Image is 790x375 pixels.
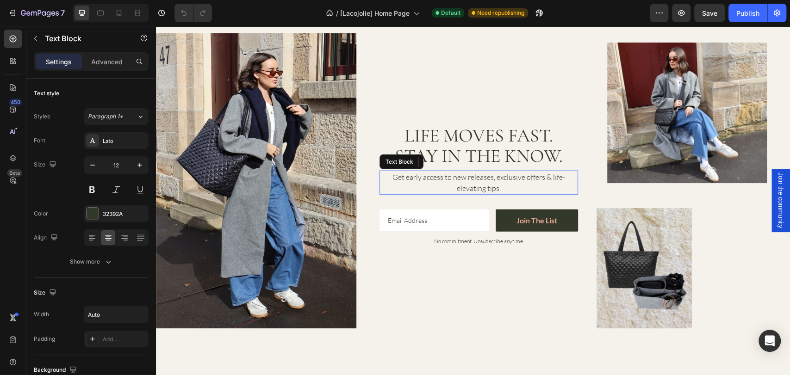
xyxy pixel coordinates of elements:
[34,287,58,299] div: Size
[34,89,59,98] div: Text style
[736,8,759,18] div: Publish
[451,17,611,157] img: gempages_571843194443007128-a2178ff4-4398-4d30-81b4-9c5a4e903e84.jpg
[34,112,50,121] div: Styles
[224,146,421,168] p: Get early access to new releases, exclusive offers & life-elevating tips.
[340,184,422,206] button: Join the list
[34,232,60,244] div: Align
[91,57,123,67] p: Advanced
[34,253,149,270] button: Show more
[278,211,368,220] p: No commitment. Unsubscribe anytime.
[46,57,72,67] p: Settings
[340,8,410,18] span: [Lacojolie] Home Page
[103,137,146,145] div: Lato
[34,310,49,319] div: Width
[694,4,725,22] button: Save
[61,7,65,18] p: 7
[7,169,22,177] div: Beta
[441,182,536,302] img: gempages_571843194443007128-a699fa5c-2906-488b-b109-7b5525c025b5.jpg
[702,9,717,17] span: Save
[9,98,22,106] div: 450
[361,189,401,200] div: Join the list
[224,184,333,205] input: Email Address
[620,147,629,203] span: Join the community
[156,26,790,375] iframe: To enrich screen reader interactions, please activate Accessibility in Grammarly extension settings
[34,335,55,343] div: Padding
[84,108,149,125] button: Paragraph 1*
[174,4,212,22] div: Undo/Redo
[45,33,124,44] p: Text Block
[34,136,45,145] div: Font
[84,306,148,323] input: Auto
[238,98,408,141] h2: Life Moves Fast. Stay in the Know.
[103,210,146,218] div: 32392A
[441,9,460,17] span: Default
[336,8,338,18] span: /
[34,159,58,171] div: Size
[34,209,48,218] div: Color
[477,9,524,17] span: Need republishing
[759,330,781,352] div: Open Intercom Messenger
[228,132,259,140] div: Text Block
[103,335,146,344] div: Add...
[70,257,113,266] div: Show more
[728,4,767,22] button: Publish
[4,4,69,22] button: 7
[88,112,123,121] span: Paragraph 1*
